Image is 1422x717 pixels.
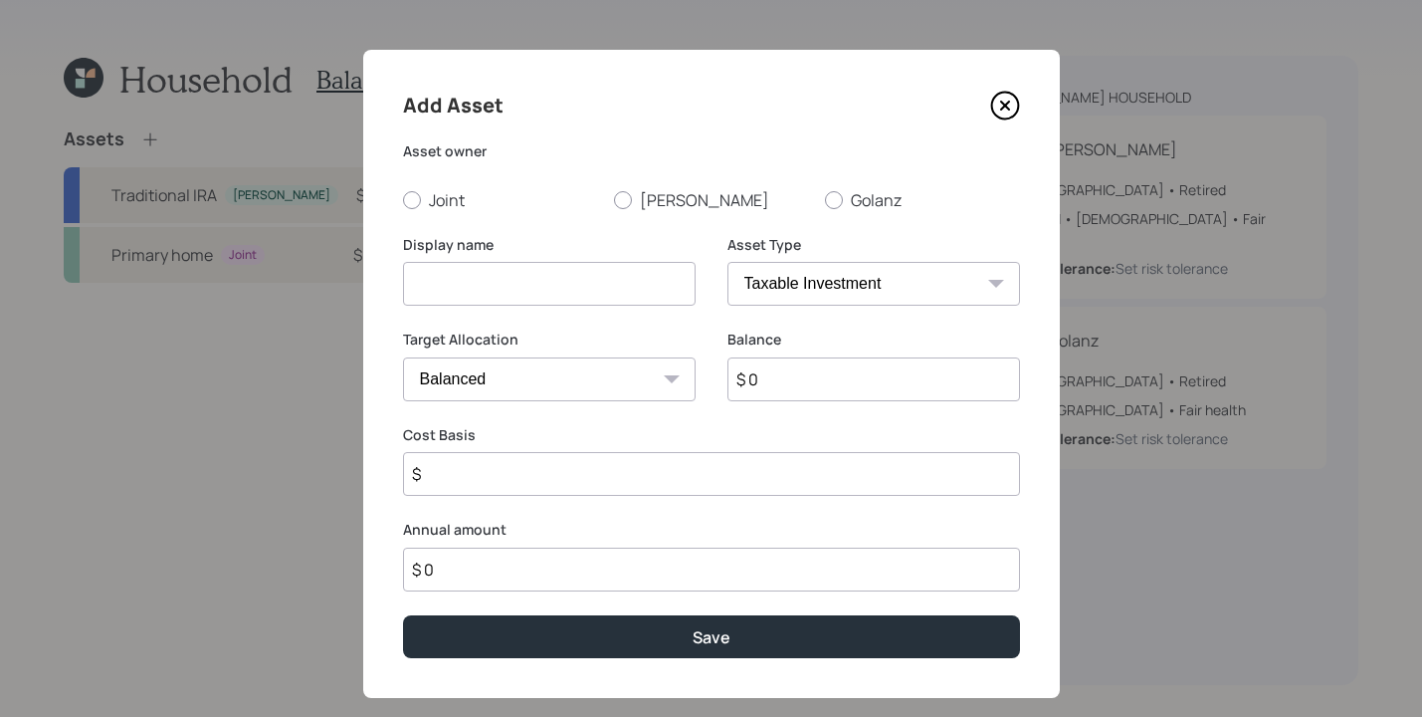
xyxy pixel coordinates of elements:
label: Cost Basis [403,425,1020,445]
h4: Add Asset [403,90,504,121]
label: Asset Type [727,235,1020,255]
label: Target Allocation [403,330,696,350]
div: Save [693,626,730,648]
button: Save [403,615,1020,658]
label: Annual amount [403,520,1020,540]
label: Golanz [825,189,1020,211]
label: [PERSON_NAME] [614,189,809,211]
label: Balance [727,330,1020,350]
label: Joint [403,189,598,211]
label: Asset owner [403,141,1020,161]
label: Display name [403,235,696,255]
